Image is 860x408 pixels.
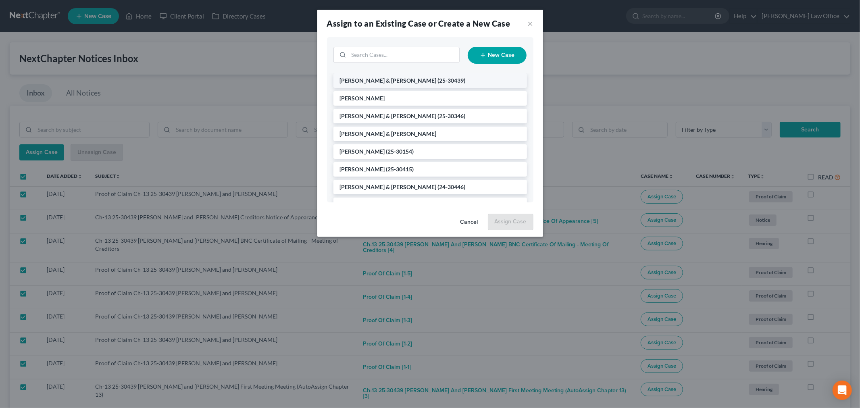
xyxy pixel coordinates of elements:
[386,148,414,155] span: (25-30154)
[340,166,385,173] span: [PERSON_NAME]
[468,47,527,64] button: New Case
[386,166,414,173] span: (25-30415)
[438,112,466,119] span: (25-30346)
[438,77,466,84] span: (25-30439)
[438,183,466,190] span: (24-30446)
[340,77,437,84] span: [PERSON_NAME] & [PERSON_NAME]
[340,130,437,137] span: [PERSON_NAME] & [PERSON_NAME]
[340,112,437,119] span: [PERSON_NAME] & [PERSON_NAME]
[327,19,510,28] strong: Assign to an Existing Case or Create a New Case
[340,95,385,102] span: [PERSON_NAME]
[833,381,852,400] div: Open Intercom Messenger
[340,148,385,155] span: [PERSON_NAME]
[386,201,414,208] span: (20-30619)
[454,214,485,231] button: Cancel
[488,214,533,231] button: Assign Case
[349,47,459,62] input: Search Cases...
[528,19,533,28] button: ×
[340,201,385,208] span: [PERSON_NAME]
[340,183,437,190] span: [PERSON_NAME] & [PERSON_NAME]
